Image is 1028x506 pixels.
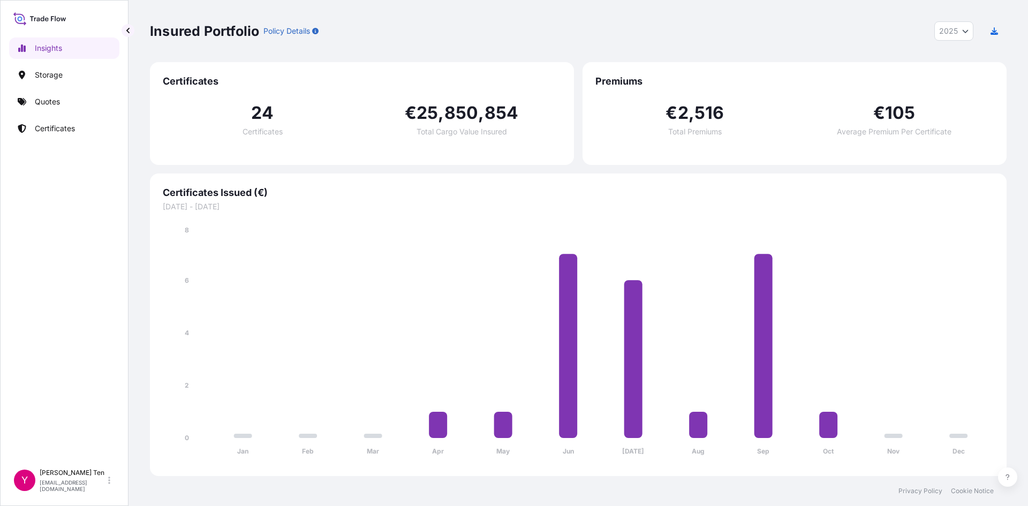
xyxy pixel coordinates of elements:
[185,381,189,389] tspan: 2
[237,447,248,455] tspan: Jan
[939,26,958,36] span: 2025
[9,91,119,112] a: Quotes
[563,447,574,455] tspan: Jun
[185,329,189,337] tspan: 4
[263,26,310,36] p: Policy Details
[823,447,834,455] tspan: Oct
[666,104,677,122] span: €
[251,104,274,122] span: 24
[150,22,259,40] p: Insured Portfolio
[185,434,189,442] tspan: 0
[622,447,644,455] tspan: [DATE]
[689,104,694,122] span: ,
[35,70,63,80] p: Storage
[40,469,106,477] p: [PERSON_NAME] Ten
[668,128,722,135] span: Total Premiums
[485,104,519,122] span: 854
[185,226,189,234] tspan: 8
[694,104,724,122] span: 516
[21,475,28,486] span: Y
[934,21,973,41] button: Year Selector
[9,64,119,86] a: Storage
[837,128,951,135] span: Average Premium Per Certificate
[9,118,119,139] a: Certificates
[873,104,885,122] span: €
[163,186,994,199] span: Certificates Issued (€)
[953,447,965,455] tspan: Dec
[692,447,705,455] tspan: Aug
[478,104,484,122] span: ,
[496,447,510,455] tspan: May
[678,104,689,122] span: 2
[40,479,106,492] p: [EMAIL_ADDRESS][DOMAIN_NAME]
[35,43,62,54] p: Insights
[898,487,942,495] a: Privacy Policy
[185,276,189,284] tspan: 6
[35,123,75,134] p: Certificates
[243,128,283,135] span: Certificates
[951,487,994,495] a: Cookie Notice
[438,104,444,122] span: ,
[885,104,916,122] span: 105
[595,75,994,88] span: Premiums
[417,104,438,122] span: 25
[9,37,119,59] a: Insights
[887,447,900,455] tspan: Nov
[163,201,994,212] span: [DATE] - [DATE]
[417,128,507,135] span: Total Cargo Value Insured
[35,96,60,107] p: Quotes
[302,447,314,455] tspan: Feb
[757,447,769,455] tspan: Sep
[405,104,417,122] span: €
[444,104,479,122] span: 850
[367,447,379,455] tspan: Mar
[432,447,444,455] tspan: Apr
[163,75,561,88] span: Certificates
